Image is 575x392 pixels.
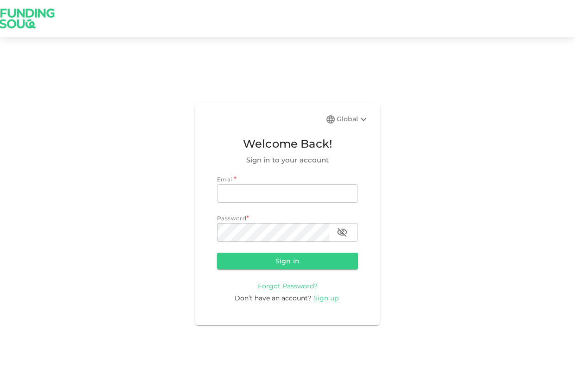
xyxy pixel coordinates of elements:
[217,223,329,242] input: password
[217,184,358,203] input: email
[217,155,358,166] span: Sign in to your account
[235,294,312,302] span: Don’t have an account?
[313,294,339,302] span: Sign up
[217,253,358,269] button: Sign in
[217,215,246,222] span: Password
[258,281,318,290] a: Forgot Password?
[337,114,369,125] div: Global
[217,176,234,183] span: Email
[217,135,358,153] span: Welcome Back!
